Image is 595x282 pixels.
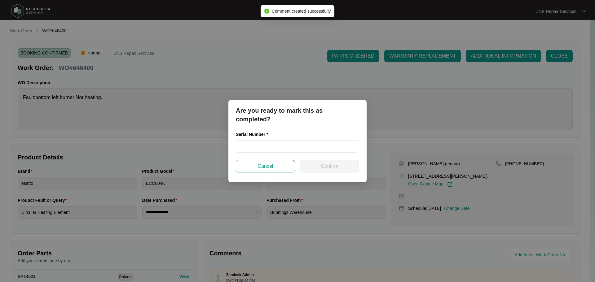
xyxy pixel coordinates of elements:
p: Are you ready to mark this as [236,106,359,115]
button: Cancel [236,160,295,172]
span: check-circle [264,9,269,14]
span: Cancel [258,163,273,170]
button: Confirm [300,160,359,172]
p: completed? [236,115,359,124]
label: Serial Number * [236,131,273,137]
span: Comment created successfully [272,9,331,14]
